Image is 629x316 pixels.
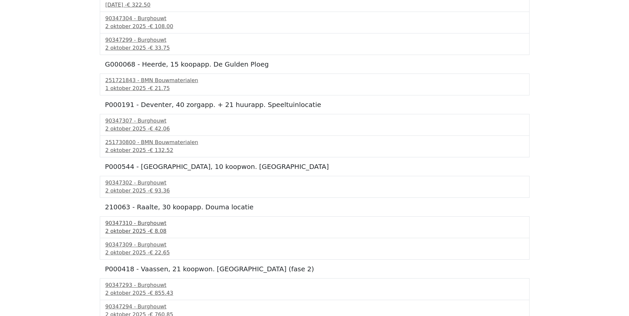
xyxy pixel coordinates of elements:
[150,228,166,234] span: € 8.08
[105,84,524,92] div: 1 oktober 2025 -
[105,44,524,52] div: 2 oktober 2025 -
[105,77,524,92] a: 251721843 - BMN Bouwmaterialen1 oktober 2025 -€ 21.75
[105,146,524,154] div: 2 oktober 2025 -
[105,265,524,273] h5: P000418 - Vaassen, 21 koopwon. [GEOGRAPHIC_DATA] (fase 2)
[150,126,170,132] span: € 42.06
[105,203,524,211] h5: 210063 - Raalte, 30 koopapp. Douma locatie
[150,23,173,29] span: € 108.00
[105,117,524,125] div: 90347307 - Burghouwt
[105,1,524,9] div: [DATE] -
[105,138,524,146] div: 251730800 - BMN Bouwmaterialen
[150,45,170,51] span: € 33.75
[105,179,524,187] div: 90347302 - Burghouwt
[105,117,524,133] a: 90347307 - Burghouwt2 oktober 2025 -€ 42.06
[105,163,524,171] h5: P000544 - [GEOGRAPHIC_DATA], 10 koopwon. [GEOGRAPHIC_DATA]
[127,2,150,8] span: € 322.50
[105,249,524,257] div: 2 oktober 2025 -
[105,187,524,195] div: 2 oktober 2025 -
[105,281,524,289] div: 90347293 - Burghouwt
[105,138,524,154] a: 251730800 - BMN Bouwmaterialen2 oktober 2025 -€ 132.52
[105,241,524,249] div: 90347309 - Burghouwt
[105,179,524,195] a: 90347302 - Burghouwt2 oktober 2025 -€ 93.36
[105,101,524,109] h5: P000191 - Deventer, 40 zorgapp. + 21 huurapp. Speeltuinlocatie
[105,77,524,84] div: 251721843 - BMN Bouwmaterialen
[105,289,524,297] div: 2 oktober 2025 -
[105,227,524,235] div: 2 oktober 2025 -
[105,15,524,23] div: 90347304 - Burghouwt
[150,187,170,194] span: € 93.36
[105,241,524,257] a: 90347309 - Burghouwt2 oktober 2025 -€ 22.65
[105,36,524,52] a: 90347299 - Burghouwt2 oktober 2025 -€ 33.75
[150,85,170,91] span: € 21.75
[105,219,524,227] div: 90347310 - Burghouwt
[150,249,170,256] span: € 22.65
[150,147,173,153] span: € 132.52
[105,219,524,235] a: 90347310 - Burghouwt2 oktober 2025 -€ 8.08
[150,290,173,296] span: € 855.43
[105,125,524,133] div: 2 oktober 2025 -
[105,15,524,30] a: 90347304 - Burghouwt2 oktober 2025 -€ 108.00
[105,36,524,44] div: 90347299 - Burghouwt
[105,23,524,30] div: 2 oktober 2025 -
[105,303,524,311] div: 90347294 - Burghouwt
[105,281,524,297] a: 90347293 - Burghouwt2 oktober 2025 -€ 855.43
[105,60,524,68] h5: G000068 - Heerde, 15 koopapp. De Gulden Ploeg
